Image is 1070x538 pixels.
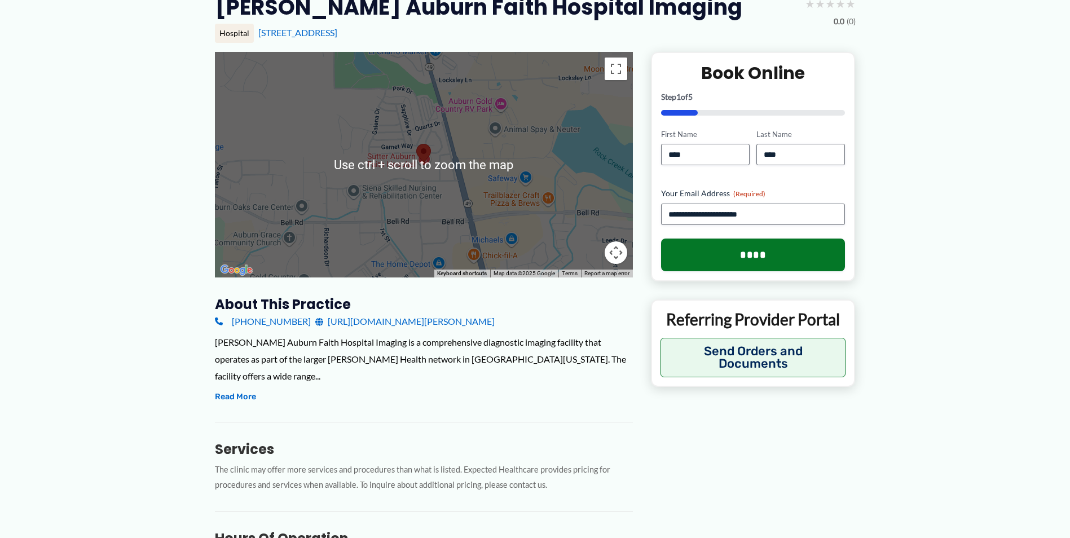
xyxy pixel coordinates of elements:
[494,270,555,276] span: Map data ©2025 Google
[661,338,846,377] button: Send Orders and Documents
[215,313,311,330] a: [PHONE_NUMBER]
[215,296,633,313] h3: About this practice
[661,93,846,101] p: Step of
[437,270,487,277] button: Keyboard shortcuts
[605,58,627,80] button: Toggle fullscreen view
[661,129,750,140] label: First Name
[215,440,633,458] h3: Services
[215,24,254,43] div: Hospital
[847,14,856,29] span: (0)
[661,62,846,84] h2: Book Online
[218,263,255,277] img: Google
[218,263,255,277] a: Open this area in Google Maps (opens a new window)
[834,14,844,29] span: 0.0
[562,270,578,276] a: Terms (opens in new tab)
[661,309,846,329] p: Referring Provider Portal
[605,241,627,264] button: Map camera controls
[315,313,495,330] a: [URL][DOMAIN_NAME][PERSON_NAME]
[258,27,337,38] a: [STREET_ADDRESS]
[676,92,681,102] span: 1
[584,270,629,276] a: Report a map error
[733,189,765,198] span: (Required)
[756,129,845,140] label: Last Name
[215,334,633,384] div: [PERSON_NAME] Auburn Faith Hospital Imaging is a comprehensive diagnostic imaging facility that o...
[661,188,846,199] label: Your Email Address
[215,462,633,493] p: The clinic may offer more services and procedures than what is listed. Expected Healthcare provid...
[215,390,256,404] button: Read More
[688,92,693,102] span: 5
